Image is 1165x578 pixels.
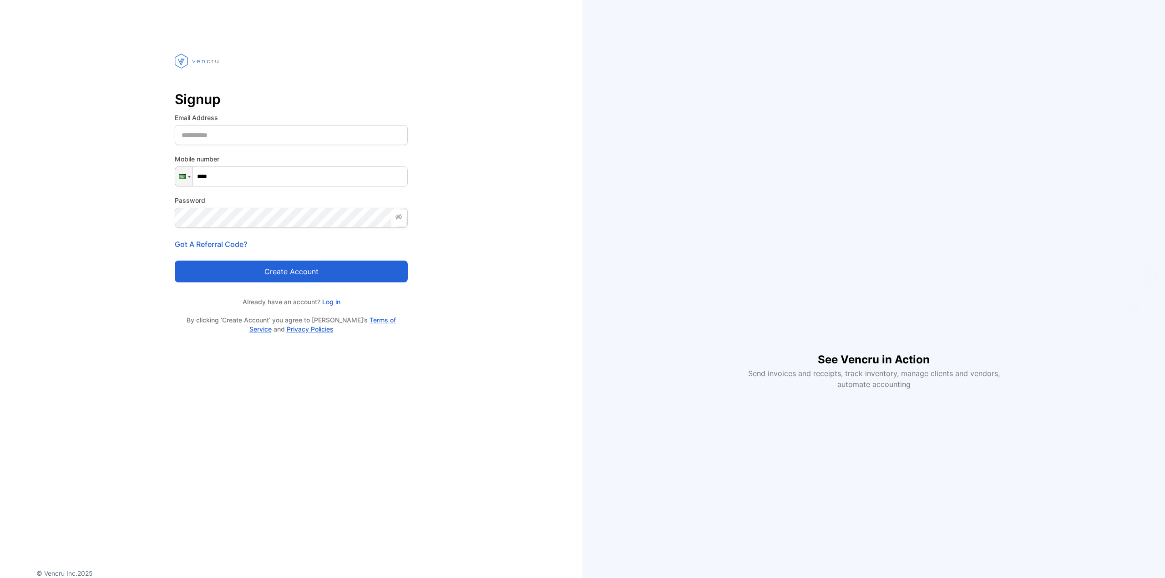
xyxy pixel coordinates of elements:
[287,325,334,333] a: Privacy Policies
[175,36,220,85] img: vencru logo
[743,368,1005,390] p: Send invoices and receipts, track inventory, manage clients and vendors, automate accounting
[175,113,408,122] label: Email Address
[175,297,408,307] p: Already have an account?
[175,88,408,110] p: Signup
[175,167,192,186] div: Saudi Arabia: + 966
[175,196,408,205] label: Password
[175,154,408,164] label: Mobile number
[818,337,930,368] h1: See Vencru in Action
[175,261,408,282] button: Create account
[742,189,1006,337] iframe: YouTube video player
[175,316,408,334] p: By clicking ‘Create Account’ you agree to [PERSON_NAME]’s and
[175,239,408,250] p: Got A Referral Code?
[320,298,340,306] a: Log in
